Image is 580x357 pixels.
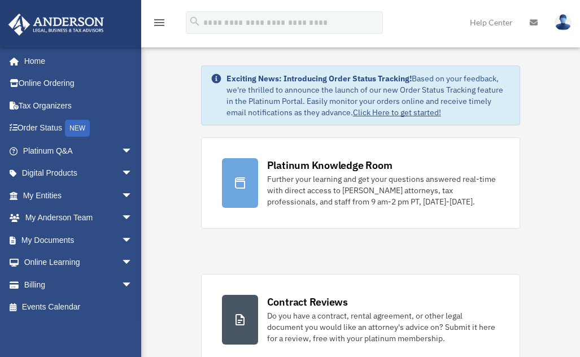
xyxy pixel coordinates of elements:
a: Click Here to get started! [353,107,441,117]
span: arrow_drop_down [121,140,144,163]
a: Home [8,50,144,72]
div: Platinum Knowledge Room [267,158,393,172]
span: arrow_drop_down [121,207,144,230]
i: menu [152,16,166,29]
a: Tax Organizers [8,94,150,117]
a: Order StatusNEW [8,117,150,140]
span: arrow_drop_down [121,229,144,252]
img: User Pic [555,14,572,31]
img: Anderson Advisors Platinum Portal [5,14,107,36]
a: Platinum Knowledge Room Further your learning and get your questions answered real-time with dire... [201,137,521,229]
a: Online Ordering [8,72,150,95]
div: Based on your feedback, we're thrilled to announce the launch of our new Order Status Tracking fe... [226,73,511,118]
span: arrow_drop_down [121,184,144,207]
strong: Exciting News: Introducing Order Status Tracking! [226,73,412,84]
a: Online Learningarrow_drop_down [8,251,150,274]
i: search [189,15,201,28]
a: Events Calendar [8,296,150,319]
div: Further your learning and get your questions answered real-time with direct access to [PERSON_NAM... [267,173,500,207]
div: NEW [65,120,90,137]
a: Digital Productsarrow_drop_down [8,162,150,185]
a: Billingarrow_drop_down [8,273,150,296]
span: arrow_drop_down [121,162,144,185]
a: My Entitiesarrow_drop_down [8,184,150,207]
a: menu [152,20,166,29]
span: arrow_drop_down [121,251,144,275]
a: My Documentsarrow_drop_down [8,229,150,251]
div: Do you have a contract, rental agreement, or other legal document you would like an attorney's ad... [267,310,500,344]
div: Contract Reviews [267,295,348,309]
a: Platinum Q&Aarrow_drop_down [8,140,150,162]
span: arrow_drop_down [121,273,144,297]
a: My Anderson Teamarrow_drop_down [8,207,150,229]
